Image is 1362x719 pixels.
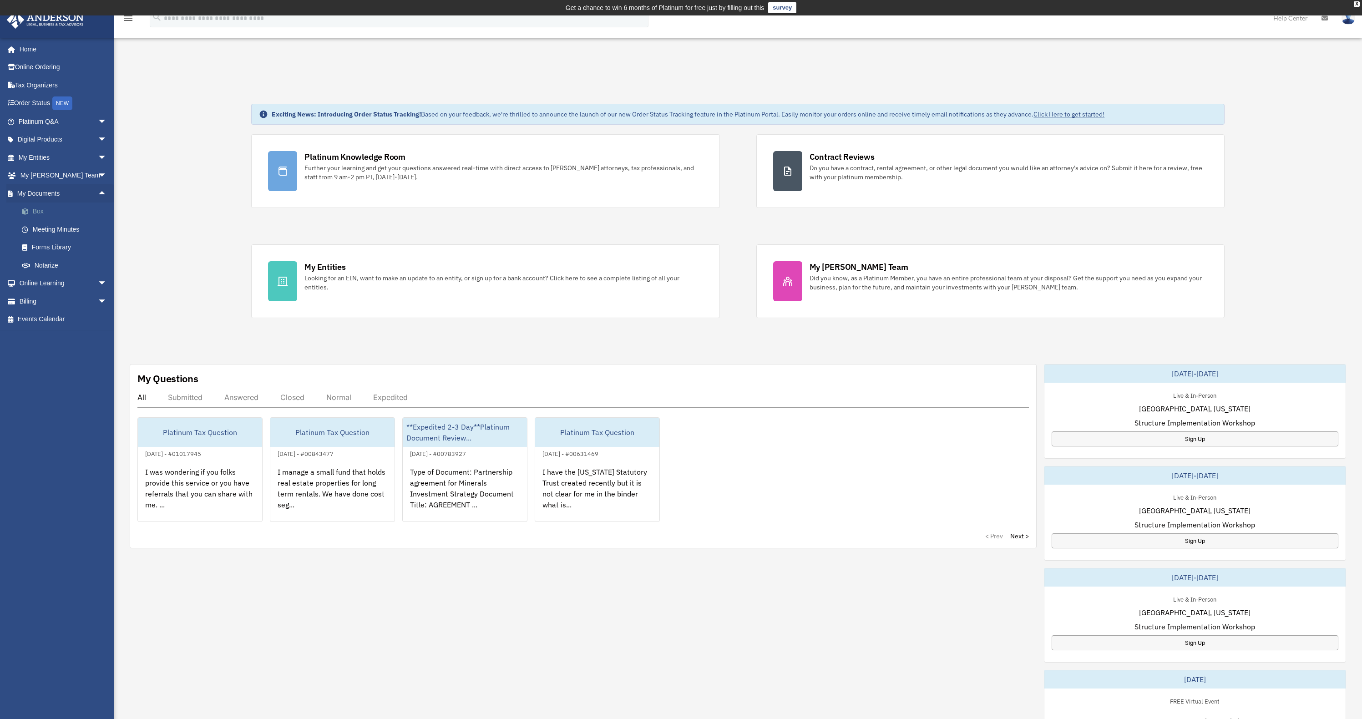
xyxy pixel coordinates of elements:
[137,417,263,522] a: Platinum Tax Question[DATE] - #01017945I was wondering if you folks provide this service or you h...
[810,261,908,273] div: My [PERSON_NAME] Team
[6,58,121,76] a: Online Ordering
[756,244,1225,318] a: My [PERSON_NAME] Team Did you know, as a Platinum Member, you have an entire professional team at...
[6,167,121,185] a: My [PERSON_NAME] Teamarrow_drop_down
[326,393,351,402] div: Normal
[4,11,86,29] img: Anderson Advisors Platinum Portal
[810,273,1208,292] div: Did you know, as a Platinum Member, you have an entire professional team at your disposal? Get th...
[123,16,134,24] a: menu
[1033,110,1104,118] a: Click Here to get started!
[304,261,345,273] div: My Entities
[403,448,473,458] div: [DATE] - #00783927
[152,12,162,22] i: search
[1139,505,1251,516] span: [GEOGRAPHIC_DATA], [US_STATE]
[1354,1,1360,7] div: close
[98,112,116,131] span: arrow_drop_down
[403,459,527,530] div: Type of Document: Partnership agreement for Minerals Investment Strategy Document Title: AGREEMEN...
[6,148,121,167] a: My Entitiesarrow_drop_down
[6,40,116,58] a: Home
[810,151,875,162] div: Contract Reviews
[168,393,203,402] div: Submitted
[13,256,121,274] a: Notarize
[535,459,659,530] div: I have the [US_STATE] Statutory Trust created recently but it is not clear for me in the binder w...
[1044,365,1346,383] div: [DATE]-[DATE]
[123,13,134,24] i: menu
[1052,635,1338,650] a: Sign Up
[98,167,116,185] span: arrow_drop_down
[6,184,121,203] a: My Documentsarrow_drop_up
[280,393,304,402] div: Closed
[98,148,116,167] span: arrow_drop_down
[98,292,116,311] span: arrow_drop_down
[304,151,405,162] div: Platinum Knowledge Room
[13,220,121,238] a: Meeting Minutes
[6,274,121,293] a: Online Learningarrow_drop_down
[1134,519,1255,530] span: Structure Implementation Workshop
[6,94,121,113] a: Order StatusNEW
[1139,607,1251,618] span: [GEOGRAPHIC_DATA], [US_STATE]
[6,292,121,310] a: Billingarrow_drop_down
[1044,670,1346,689] div: [DATE]
[535,418,659,447] div: Platinum Tax Question
[1163,696,1227,705] div: FREE Virtual Event
[270,448,341,458] div: [DATE] - #00843477
[13,238,121,257] a: Forms Library
[1010,532,1029,541] a: Next >
[1052,431,1338,446] a: Sign Up
[138,418,262,447] div: Platinum Tax Question
[251,244,719,318] a: My Entities Looking for an EIN, want to make an update to an entity, or sign up for a bank accoun...
[535,417,660,522] a: Platinum Tax Question[DATE] - #00631469I have the [US_STATE] Statutory Trust created recently but...
[1342,11,1355,25] img: User Pic
[137,393,146,402] div: All
[304,273,703,292] div: Looking for an EIN, want to make an update to an entity, or sign up for a bank account? Click her...
[1044,466,1346,485] div: [DATE]-[DATE]
[270,459,395,530] div: I manage a small fund that holds real estate properties for long term rentals. We have done cost ...
[251,134,719,208] a: Platinum Knowledge Room Further your learning and get your questions answered real-time with dire...
[13,203,121,221] a: Box
[1166,390,1224,400] div: Live & In-Person
[756,134,1225,208] a: Contract Reviews Do you have a contract, rental agreement, or other legal document you would like...
[1134,621,1255,632] span: Structure Implementation Workshop
[272,110,1104,119] div: Based on your feedback, we're thrilled to announce the launch of our new Order Status Tracking fe...
[98,131,116,149] span: arrow_drop_down
[272,110,421,118] strong: Exciting News: Introducing Order Status Tracking!
[1166,594,1224,603] div: Live & In-Person
[138,459,262,530] div: I was wondering if you folks provide this service or you have referrals that you can share with m...
[1139,403,1251,414] span: [GEOGRAPHIC_DATA], [US_STATE]
[270,418,395,447] div: Platinum Tax Question
[1052,533,1338,548] a: Sign Up
[566,2,765,13] div: Get a chance to win 6 months of Platinum for free just by filling out this
[1134,417,1255,428] span: Structure Implementation Workshop
[6,131,121,149] a: Digital Productsarrow_drop_down
[402,417,527,522] a: **Expedited 2-3 Day**Platinum Document Review...[DATE] - #00783927Type of Document: Partnership a...
[304,163,703,182] div: Further your learning and get your questions answered real-time with direct access to [PERSON_NAM...
[98,274,116,293] span: arrow_drop_down
[138,448,208,458] div: [DATE] - #01017945
[535,448,606,458] div: [DATE] - #00631469
[6,76,121,94] a: Tax Organizers
[1166,492,1224,501] div: Live & In-Person
[224,393,258,402] div: Answered
[768,2,796,13] a: survey
[6,310,121,329] a: Events Calendar
[98,184,116,203] span: arrow_drop_up
[373,393,408,402] div: Expedited
[137,372,198,385] div: My Questions
[403,418,527,447] div: **Expedited 2-3 Day**Platinum Document Review...
[6,112,121,131] a: Platinum Q&Aarrow_drop_down
[52,96,72,110] div: NEW
[1044,568,1346,587] div: [DATE]-[DATE]
[810,163,1208,182] div: Do you have a contract, rental agreement, or other legal document you would like an attorney's ad...
[270,417,395,522] a: Platinum Tax Question[DATE] - #00843477I manage a small fund that holds real estate properties fo...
